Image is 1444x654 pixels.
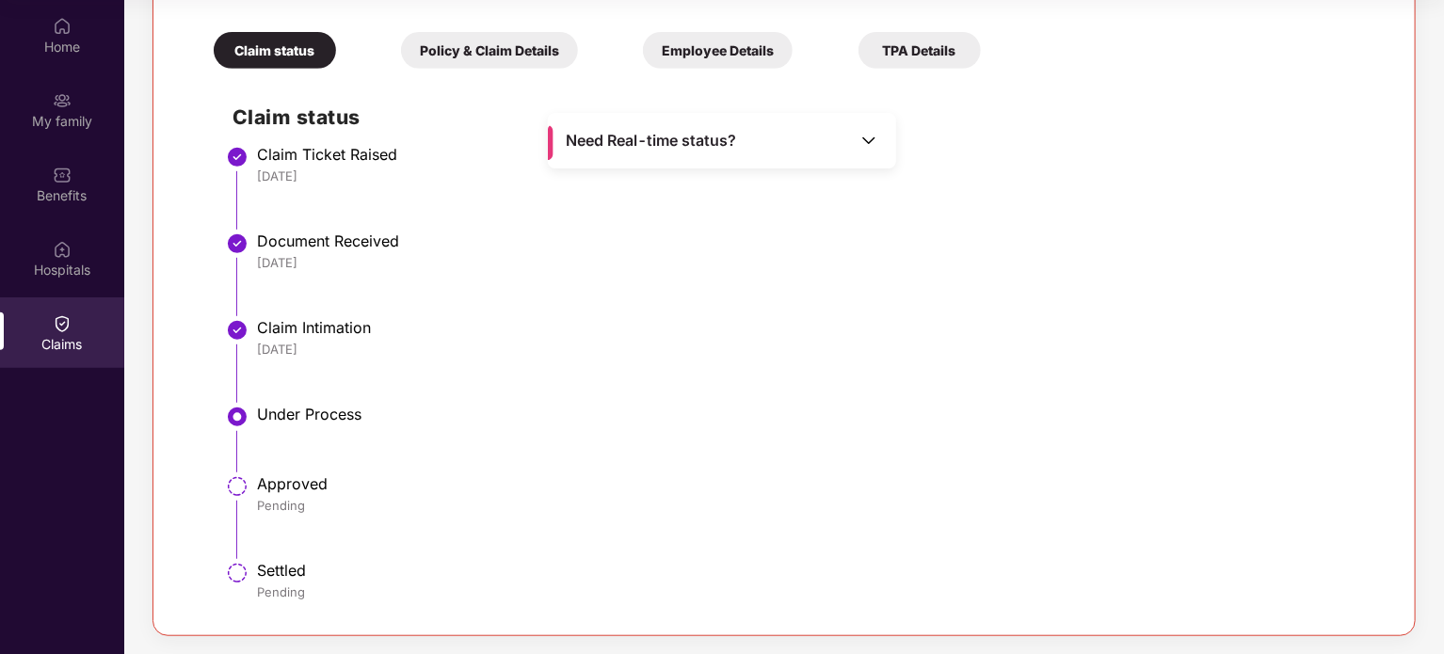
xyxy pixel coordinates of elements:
[257,405,1373,423] div: Under Process
[53,166,72,184] img: svg+xml;base64,PHN2ZyBpZD0iQmVuZWZpdHMiIHhtbG5zPSJodHRwOi8vd3d3LnczLm9yZy8yMDAwL3N2ZyIgd2lkdGg9Ij...
[214,32,336,69] div: Claim status
[53,314,72,333] img: svg+xml;base64,PHN2ZyBpZD0iQ2xhaW0iIHhtbG5zPSJodHRwOi8vd3d3LnczLm9yZy8yMDAwL3N2ZyIgd2lkdGg9IjIwIi...
[401,32,578,69] div: Policy & Claim Details
[226,406,249,428] img: svg+xml;base64,PHN2ZyBpZD0iU3RlcC1BY3RpdmUtMzJ4MzIiIHhtbG5zPSJodHRwOi8vd3d3LnczLm9yZy8yMDAwL3N2Zy...
[859,131,878,150] img: Toggle Icon
[226,562,249,584] img: svg+xml;base64,PHN2ZyBpZD0iU3RlcC1QZW5kaW5nLTMyeDMyIiB4bWxucz0iaHR0cDovL3d3dy53My5vcmcvMjAwMC9zdm...
[257,497,1373,514] div: Pending
[233,102,1373,133] h2: Claim status
[257,145,1373,164] div: Claim Ticket Raised
[53,240,72,259] img: svg+xml;base64,PHN2ZyBpZD0iSG9zcGl0YWxzIiB4bWxucz0iaHR0cDovL3d3dy53My5vcmcvMjAwMC9zdmciIHdpZHRoPS...
[257,231,1373,250] div: Document Received
[53,17,72,36] img: svg+xml;base64,PHN2ZyBpZD0iSG9tZSIgeG1sbnM9Imh0dHA6Ly93d3cudzMub3JnLzIwMDAvc3ZnIiB3aWR0aD0iMjAiIG...
[226,232,249,255] img: svg+xml;base64,PHN2ZyBpZD0iU3RlcC1Eb25lLTMyeDMyIiB4bWxucz0iaHR0cDovL3d3dy53My5vcmcvMjAwMC9zdmciIH...
[257,167,1373,184] div: [DATE]
[226,146,249,168] img: svg+xml;base64,PHN2ZyBpZD0iU3RlcC1Eb25lLTMyeDMyIiB4bWxucz0iaHR0cDovL3d3dy53My5vcmcvMjAwMC9zdmciIH...
[226,475,249,498] img: svg+xml;base64,PHN2ZyBpZD0iU3RlcC1QZW5kaW5nLTMyeDMyIiB4bWxucz0iaHR0cDovL3d3dy53My5vcmcvMjAwMC9zdm...
[643,32,793,69] div: Employee Details
[257,318,1373,337] div: Claim Intimation
[257,561,1373,580] div: Settled
[566,131,736,151] span: Need Real-time status?
[257,341,1373,358] div: [DATE]
[257,474,1373,493] div: Approved
[53,91,72,110] img: svg+xml;base64,PHN2ZyB3aWR0aD0iMjAiIGhlaWdodD0iMjAiIHZpZXdCb3g9IjAgMCAyMCAyMCIgZmlsbD0ibm9uZSIgeG...
[226,319,249,342] img: svg+xml;base64,PHN2ZyBpZD0iU3RlcC1Eb25lLTMyeDMyIiB4bWxucz0iaHR0cDovL3d3dy53My5vcmcvMjAwMC9zdmciIH...
[257,254,1373,271] div: [DATE]
[858,32,981,69] div: TPA Details
[257,583,1373,600] div: Pending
